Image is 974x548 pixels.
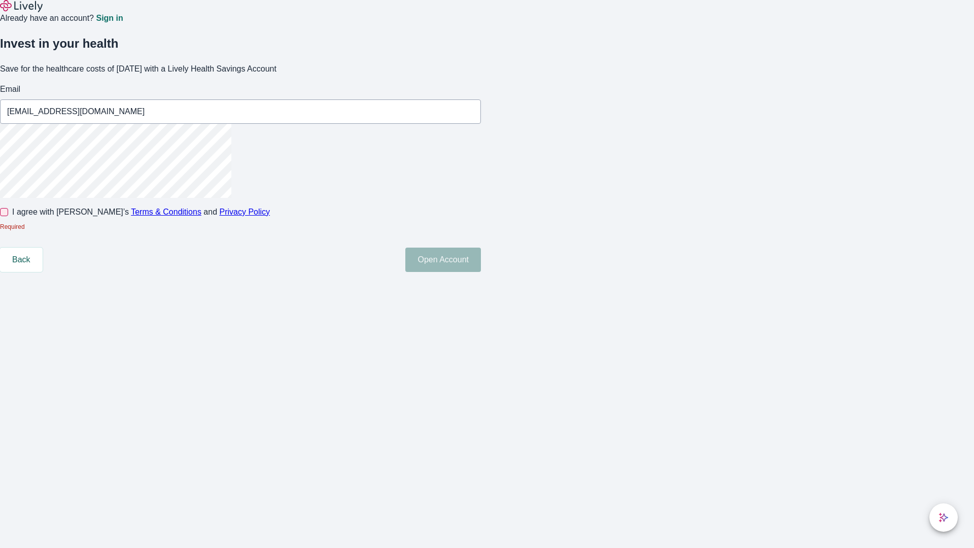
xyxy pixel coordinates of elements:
[12,206,270,218] span: I agree with [PERSON_NAME]’s and
[938,512,949,523] svg: Lively AI Assistant
[929,503,958,532] button: chat
[220,208,270,216] a: Privacy Policy
[131,208,201,216] a: Terms & Conditions
[96,14,123,22] a: Sign in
